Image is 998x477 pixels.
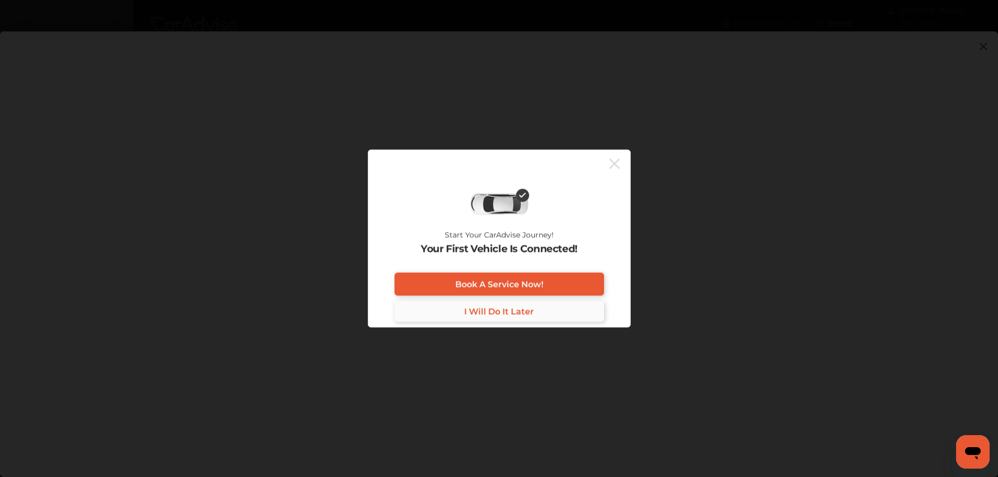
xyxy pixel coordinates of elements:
p: Your First Vehicle Is Connected! [421,243,577,255]
p: Start Your CarAdvise Journey! [445,231,554,239]
a: Book A Service Now! [394,273,604,296]
span: Book A Service Now! [455,279,543,289]
span: I Will Do It Later [464,306,534,316]
iframe: Button to launch messaging window [956,435,990,469]
img: diagnose-vehicle.c84bcb0a.svg [469,193,529,216]
a: I Will Do It Later [394,301,604,322]
img: check-icon.521c8815.svg [516,189,529,202]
